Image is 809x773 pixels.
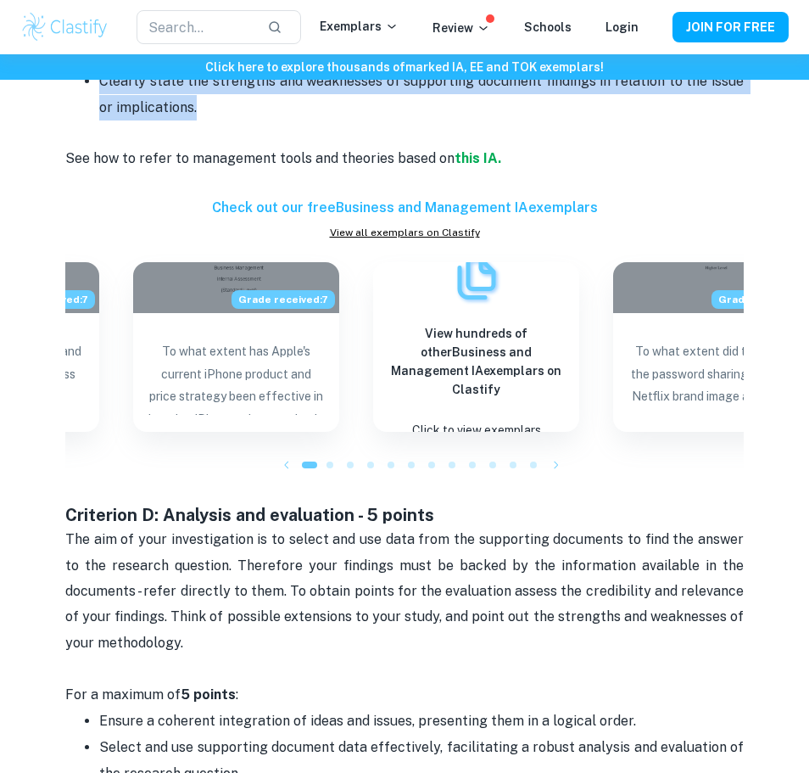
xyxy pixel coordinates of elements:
span: Grade received: 7 [232,290,335,309]
button: JOIN FOR FREE [672,12,789,42]
h6: Click here to explore thousands of marked IA, EE and TOK exemplars ! [3,58,806,76]
a: this IA. [455,150,501,166]
p: To what extent has Apple's current iPhone product and price strategy been effective in keeping iP... [147,340,326,415]
p: To what extent did the end of the password sharing influence Netflix brand image and sales? [627,340,806,415]
a: Blog exemplar: To what extent has Apple's current iPhonGrade received:7To what extent has Apple's... [133,262,339,432]
a: ExemplarsView hundreds of otherBusiness and Management IAexemplars on ClastifyClick to view exemp... [373,262,579,432]
span: For a maximum of : [65,686,238,703]
a: View all exemplars on Clastify [65,225,744,240]
span: See how to refer to management tools and theories based on [65,150,455,166]
img: Exemplars [451,253,502,304]
span: Ensure a coherent integration of ideas and issues, presenting them in a logical order. [99,713,636,729]
p: Review [432,19,490,37]
input: Search... [137,10,254,44]
p: Exemplars [320,17,399,36]
p: Click to view exemplars [412,419,541,442]
h6: Check out our free Business and Management IA exemplars [65,198,744,218]
img: Clastify logo [20,10,109,44]
h6: View hundreds of other Business and Management IA exemplars on Clastify [387,324,566,399]
strong: Criterion D: Analysis and evaluation - 5 points [65,505,434,525]
a: Login [605,20,639,34]
span: The aim of your investigation is to select and use data from the supporting documents to find the... [65,531,747,651]
strong: 5 points [181,686,236,703]
a: Schools [524,20,572,34]
span: Clearly state the strengths and weaknesses of supporting document findings in relation to the iss... [99,73,747,115]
